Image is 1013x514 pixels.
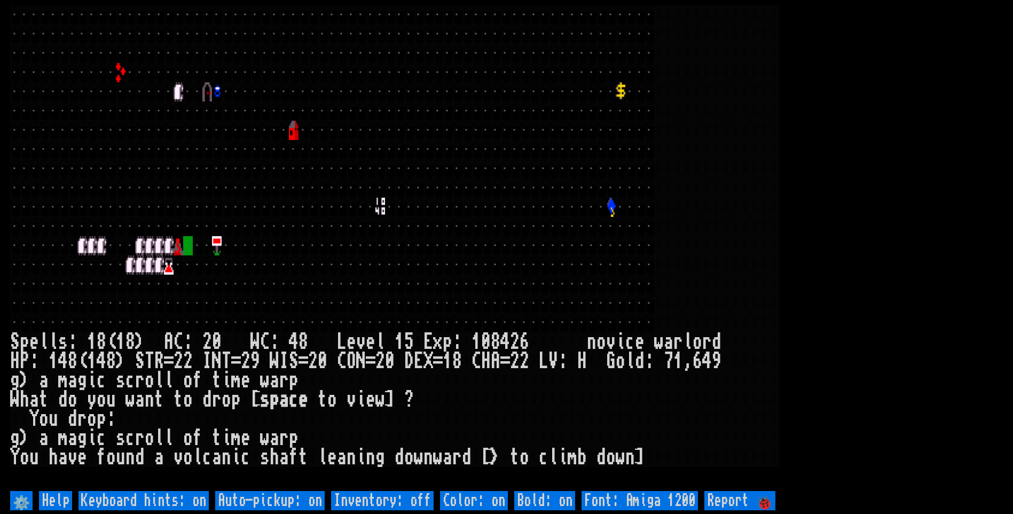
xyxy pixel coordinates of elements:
[250,352,260,371] div: 9
[164,352,174,371] div: =
[423,352,433,371] div: X
[20,332,29,352] div: p
[606,332,616,352] div: v
[10,332,20,352] div: S
[625,448,635,467] div: n
[222,429,231,448] div: i
[193,429,202,448] div: f
[318,390,327,409] div: t
[520,448,529,467] div: o
[260,390,270,409] div: s
[10,429,20,448] div: g
[481,352,491,371] div: H
[404,332,414,352] div: 5
[174,332,183,352] div: C
[106,390,116,409] div: u
[270,352,279,371] div: W
[20,371,29,390] div: )
[212,332,222,352] div: 0
[625,352,635,371] div: l
[510,352,520,371] div: 2
[491,448,500,467] div: >
[520,352,529,371] div: 2
[10,491,33,510] input: ⚙️
[356,448,366,467] div: i
[366,352,375,371] div: =
[270,429,279,448] div: a
[58,448,68,467] div: a
[97,429,106,448] div: c
[712,352,721,371] div: 9
[270,332,279,352] div: :
[106,448,116,467] div: o
[125,332,135,352] div: 8
[375,448,385,467] div: g
[510,448,520,467] div: t
[183,371,193,390] div: o
[135,371,145,390] div: r
[154,371,164,390] div: l
[77,429,87,448] div: g
[289,448,299,467] div: f
[97,448,106,467] div: f
[587,332,596,352] div: n
[385,390,395,409] div: ]
[97,390,106,409] div: o
[712,332,721,352] div: d
[596,332,606,352] div: o
[106,332,116,352] div: (
[212,371,222,390] div: t
[212,448,222,467] div: a
[366,390,375,409] div: e
[145,352,154,371] div: T
[97,409,106,429] div: p
[606,352,616,371] div: G
[635,448,645,467] div: ]
[548,352,558,371] div: V
[174,448,183,467] div: v
[231,371,241,390] div: m
[135,352,145,371] div: S
[183,429,193,448] div: o
[558,352,568,371] div: :
[20,429,29,448] div: )
[87,352,97,371] div: 1
[347,332,356,352] div: e
[514,491,575,510] input: Bold: on
[510,332,520,352] div: 2
[135,332,145,352] div: )
[404,352,414,371] div: D
[77,409,87,429] div: r
[154,448,164,467] div: a
[212,352,222,371] div: N
[49,332,58,352] div: l
[462,448,472,467] div: d
[433,352,443,371] div: =
[164,371,174,390] div: l
[183,332,193,352] div: :
[577,352,587,371] div: H
[68,448,77,467] div: v
[693,332,702,352] div: o
[616,352,625,371] div: o
[125,448,135,467] div: n
[270,448,279,467] div: h
[347,352,356,371] div: O
[68,352,77,371] div: 8
[452,448,462,467] div: r
[212,429,222,448] div: t
[164,332,174,352] div: A
[241,352,250,371] div: 2
[654,332,664,352] div: w
[106,352,116,371] div: 8
[279,371,289,390] div: r
[404,390,414,409] div: ?
[183,352,193,371] div: 2
[250,390,260,409] div: [
[241,371,250,390] div: e
[29,448,39,467] div: u
[39,491,72,510] input: Help
[472,352,481,371] div: C
[78,491,209,510] input: Keyboard hints: on
[385,352,395,371] div: 0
